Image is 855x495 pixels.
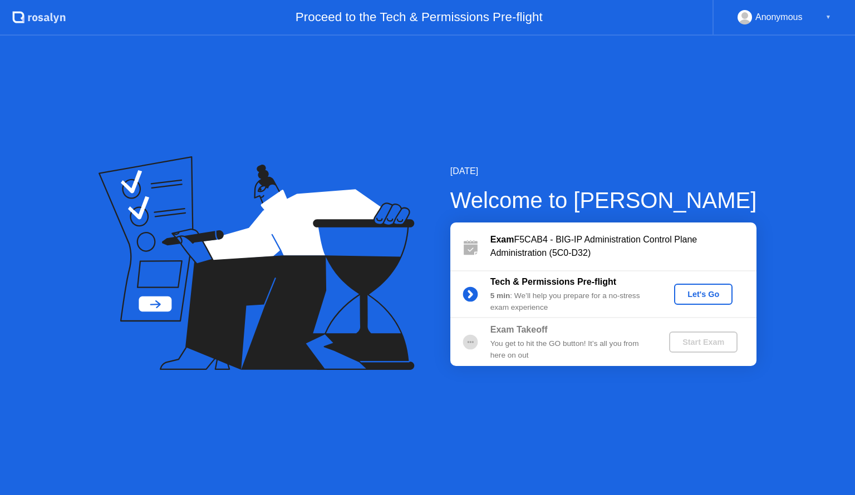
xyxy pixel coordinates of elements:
div: You get to hit the GO button! It’s all you from here on out [490,338,651,361]
button: Start Exam [669,331,738,353]
b: Exam [490,235,514,244]
div: [DATE] [450,165,757,178]
div: : We’ll help you prepare for a no-stress exam experience [490,290,651,313]
b: Exam Takeoff [490,325,548,334]
div: F5CAB4 - BIG-IP Administration Control Plane Administration (5C0-D32) [490,233,756,260]
b: Tech & Permissions Pre-flight [490,277,616,286]
div: Let's Go [679,290,728,299]
div: ▼ [825,10,831,24]
div: Start Exam [674,338,733,346]
button: Let's Go [674,284,733,305]
div: Anonymous [755,10,803,24]
div: Welcome to [PERSON_NAME] [450,184,757,217]
b: 5 min [490,291,510,300]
